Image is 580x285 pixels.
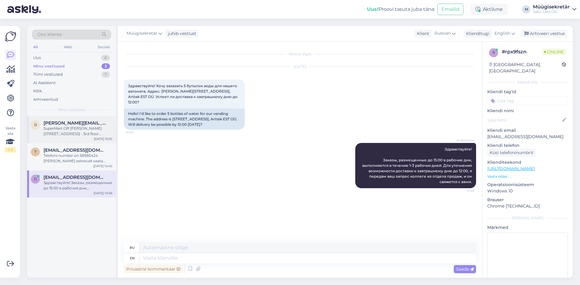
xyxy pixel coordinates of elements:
div: Privaatne kommentaar [124,265,183,273]
div: juhib vestlust [166,30,196,37]
div: Arhiveeritud [33,97,58,103]
input: Lisa nimi [488,117,561,123]
div: Kliendi info [487,80,568,85]
div: Saku Läte OÜ [533,9,570,14]
span: English [495,30,510,37]
div: All [32,43,39,51]
p: [EMAIL_ADDRESS][DOMAIN_NAME] [487,134,568,140]
span: 10:56 [126,130,148,135]
div: ru [130,242,135,253]
div: [PERSON_NAME] [487,215,568,221]
span: Saada [456,266,474,272]
div: en [130,253,135,263]
span: t [34,150,37,154]
div: # rpx9fszn [502,48,542,55]
p: Operatsioonisüsteem [487,182,568,188]
p: Kliendi nimi [487,108,568,114]
a: MüügisekretärSaku Läte OÜ [533,5,576,14]
div: Uus [33,55,41,61]
div: Küsi telefoninumbrit [487,149,536,157]
img: Askly Logo [5,31,16,42]
span: tiinamartinfeld@gmail.com [43,147,106,153]
div: Socials [96,43,111,51]
span: Здравствуйте! Хочу заказать 5 бутылок воды для нашего автомата. Адрес: [PERSON_NAME][STREET_ADDRE... [128,84,238,104]
div: Telefoni number on 58585424 [PERSON_NAME] eelnevalt saata sõnum, siis tean kas kõnele vastata või... [43,153,112,164]
p: Chrome [TECHNICAL_ID] [487,203,568,209]
div: [DATE] 10:56 [94,191,112,195]
div: AI Assistent [33,80,56,86]
div: Kõik [33,88,42,94]
span: 10:56 [452,188,474,193]
div: 7 [101,71,110,78]
span: du@arttek.ee [43,175,106,180]
div: Tiimi vestlused [33,71,63,78]
p: Märkmed [487,224,568,231]
div: Aktiivne [471,4,507,15]
span: Russian [434,30,451,37]
div: 1 / 3 [5,147,16,153]
div: Vestlus algas [124,51,476,57]
div: M [522,5,530,14]
div: [DATE] 12:40 [93,164,112,168]
input: Lisa tag [487,96,568,105]
p: Brauser [487,197,568,203]
span: Здравствуйте! Заказы, размещенные до 15:00 в рабочие дни, выполняются в течение 1-3 рабочих дней.... [362,147,473,184]
div: [DATE] [124,64,476,69]
span: benjamin.dieleman@supermart.shopping [43,120,106,126]
div: SuperMart OR [PERSON_NAME][STREET_ADDRESS] - 3rd floor [PHONE_NUMBER] [PERSON_NAME][EMAIL_ADDRESS... [43,126,112,137]
div: 0 [101,55,110,61]
div: Minu vestlused [33,63,65,69]
div: Müügisekretär [533,5,570,9]
p: Windows 10 [487,188,568,194]
div: 3 [101,63,110,69]
p: Kliendi telefon [487,142,568,149]
p: Kliendi email [487,127,568,134]
p: Vaata edasi ... [487,174,568,179]
button: Emailid [437,4,463,15]
p: Kliendi tag'id [487,89,568,95]
span: d [34,177,37,181]
div: Vaata siia [5,125,16,153]
div: [GEOGRAPHIC_DATA], [GEOGRAPHIC_DATA] [489,62,562,74]
a: [URL][DOMAIN_NAME] [487,166,535,171]
div: [DATE] 16:35 [94,137,112,141]
span: r [492,50,495,55]
span: b [34,122,37,127]
div: Proovi tasuta juba täna: [367,6,435,13]
div: Web [63,43,73,51]
span: Online [542,49,566,55]
b: Uus! [367,6,379,12]
div: Klienditugi [464,30,489,37]
div: Klient [414,30,429,37]
span: Minu vestlused [58,107,85,112]
span: Müügisekretär [127,30,157,37]
div: Здравствуйте! Заказы, размещенные до 15:00 в рабочие дни, выполняются в течение 1-3 рабочих дней.... [43,180,112,191]
span: Otsi kliente [37,31,62,38]
div: Hello! I'd like to order 5 bottles of water for our vending machine. The address is [STREET_ADDRE... [124,109,245,130]
span: AI Assistent [452,138,474,143]
p: Klienditeekond [487,159,568,166]
div: Arhiveeri vestlus [521,30,567,38]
